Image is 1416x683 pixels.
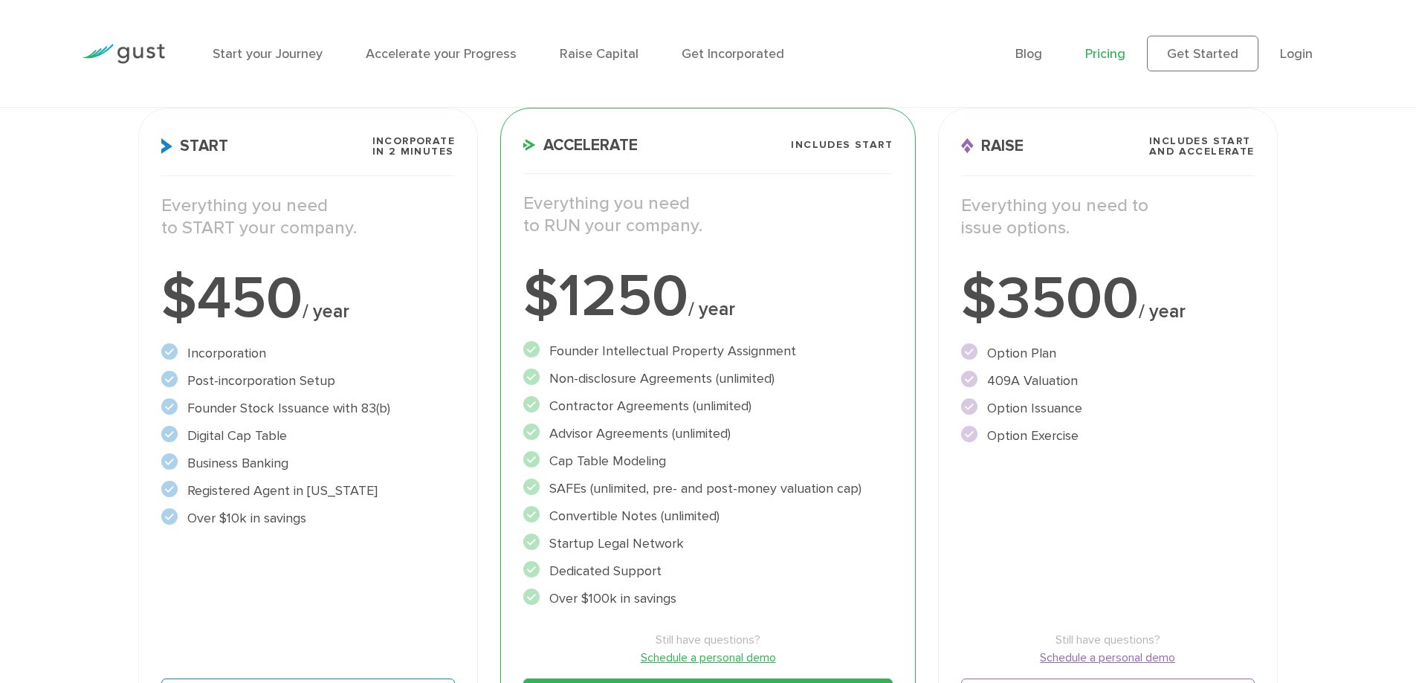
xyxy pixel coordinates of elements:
li: Option Exercise [961,426,1255,446]
li: Contractor Agreements (unlimited) [523,396,893,416]
a: Get Started [1147,36,1258,71]
span: / year [688,298,735,320]
a: Schedule a personal demo [523,649,893,667]
span: / year [1139,300,1186,323]
a: Raise Capital [560,46,639,62]
span: / year [303,300,349,323]
li: Startup Legal Network [523,534,893,554]
a: Pricing [1085,46,1125,62]
li: 409A Valuation [961,371,1255,391]
a: Schedule a personal demo [961,649,1255,667]
li: Founder Stock Issuance with 83(b) [161,398,455,418]
li: Over $10k in savings [161,508,455,528]
li: Option Issuance [961,398,1255,418]
div: $1250 [523,267,893,326]
li: Post-incorporation Setup [161,371,455,391]
a: Accelerate your Progress [366,46,517,62]
p: Everything you need to issue options. [961,195,1255,239]
li: SAFEs (unlimited, pre- and post-money valuation cap) [523,479,893,499]
span: Raise [961,138,1024,154]
span: Still have questions? [523,631,893,649]
li: Incorporation [161,343,455,363]
li: Advisor Agreements (unlimited) [523,424,893,444]
li: Registered Agent in [US_STATE] [161,481,455,501]
li: Business Banking [161,453,455,473]
span: Start [161,138,228,154]
img: Gust Logo [82,44,165,64]
a: Get Incorporated [682,46,784,62]
span: Includes START [791,140,893,150]
li: Over $100k in savings [523,589,893,609]
img: Raise Icon [961,138,974,154]
a: Login [1280,46,1313,62]
img: Accelerate Icon [523,139,536,151]
a: Blog [1015,46,1042,62]
li: Option Plan [961,343,1255,363]
p: Everything you need to RUN your company. [523,192,893,237]
div: $3500 [961,269,1255,328]
li: Dedicated Support [523,561,893,581]
li: Convertible Notes (unlimited) [523,506,893,526]
li: Founder Intellectual Property Assignment [523,341,893,361]
span: Still have questions? [961,631,1255,649]
span: Includes START and ACCELERATE [1149,136,1255,157]
li: Non-disclosure Agreements (unlimited) [523,369,893,389]
li: Digital Cap Table [161,426,455,446]
a: Start your Journey [213,46,323,62]
li: Cap Table Modeling [523,451,893,471]
span: Incorporate in 2 Minutes [372,136,455,157]
div: $450 [161,269,455,328]
img: Start Icon X2 [161,138,172,154]
p: Everything you need to START your company. [161,195,455,239]
span: Accelerate [523,137,638,153]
